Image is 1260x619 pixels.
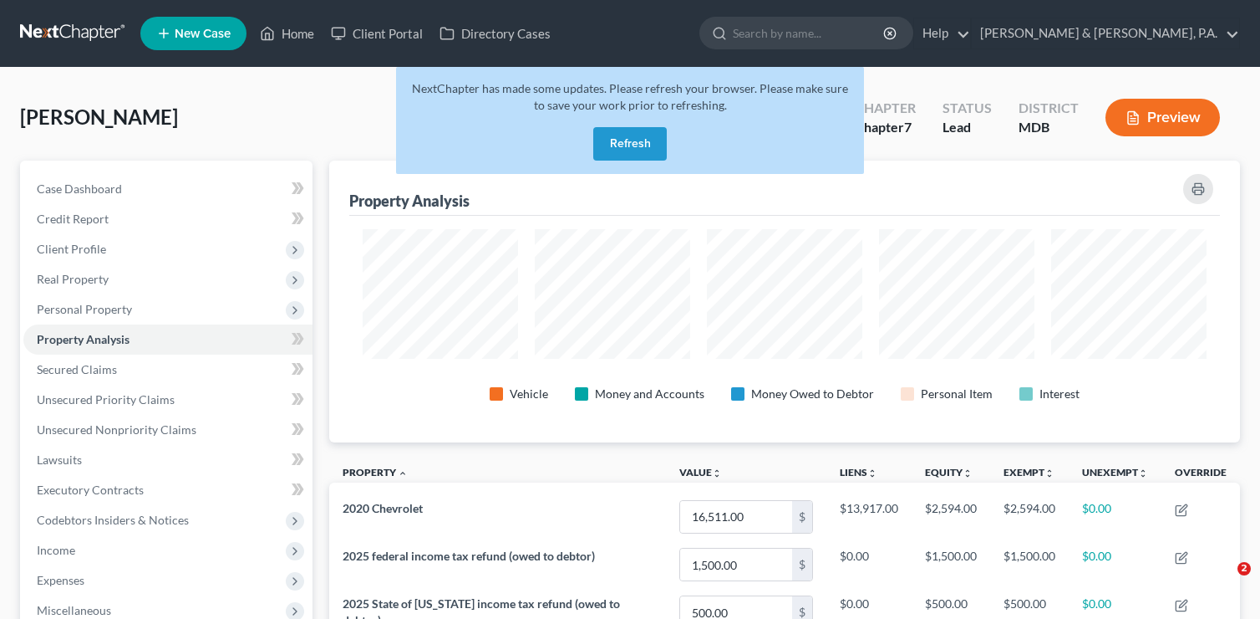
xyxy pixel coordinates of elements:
[840,466,877,478] a: Liensunfold_more
[37,272,109,286] span: Real Property
[343,466,408,478] a: Property expand_less
[792,549,812,581] div: $
[23,355,312,385] a: Secured Claims
[751,386,874,402] div: Money Owed to Debtor
[826,541,912,589] td: $0.00
[37,242,106,256] span: Client Profile
[1138,468,1148,478] i: unfold_more
[712,468,722,478] i: unfold_more
[431,18,559,49] a: Directory Cases
[680,501,792,533] input: 0.00
[942,99,992,118] div: Status
[37,543,75,557] span: Income
[1237,562,1251,576] span: 2
[37,392,175,407] span: Unsecured Priority Claims
[595,386,704,402] div: Money and Accounts
[37,483,144,497] span: Executory Contracts
[412,81,848,112] span: NextChapter has made some updates. Please refresh your browser. Please make sure to save your wor...
[912,541,990,589] td: $1,500.00
[37,212,109,226] span: Credit Report
[912,493,990,540] td: $2,594.00
[23,174,312,204] a: Case Dashboard
[37,422,196,437] span: Unsecured Nonpriority Claims
[1161,456,1240,494] th: Override
[323,18,431,49] a: Client Portal
[251,18,323,49] a: Home
[733,18,886,49] input: Search by name...
[1105,99,1220,136] button: Preview
[855,118,916,137] div: Chapter
[20,105,178,129] span: [PERSON_NAME]
[1039,386,1080,402] div: Interest
[990,541,1069,589] td: $1,500.00
[1044,468,1054,478] i: unfold_more
[37,302,132,316] span: Personal Property
[867,468,877,478] i: unfold_more
[37,453,82,467] span: Lawsuits
[972,18,1239,49] a: [PERSON_NAME] & [PERSON_NAME], P.A.
[680,549,792,581] input: 0.00
[37,362,117,376] span: Secured Claims
[23,385,312,415] a: Unsecured Priority Claims
[963,468,973,478] i: unfold_more
[1069,493,1161,540] td: $0.00
[792,501,812,533] div: $
[37,182,122,196] span: Case Dashboard
[942,118,992,137] div: Lead
[1069,541,1161,589] td: $0.00
[37,513,189,527] span: Codebtors Insiders & Notices
[904,119,912,135] span: 7
[343,549,595,563] span: 2025 federal income tax refund (owed to debtor)
[1082,466,1148,478] a: Unexemptunfold_more
[349,191,470,211] div: Property Analysis
[855,99,916,118] div: Chapter
[23,445,312,475] a: Lawsuits
[990,493,1069,540] td: $2,594.00
[1019,118,1079,137] div: MDB
[510,386,548,402] div: Vehicle
[37,603,111,617] span: Miscellaneous
[914,18,970,49] a: Help
[921,386,993,402] div: Personal Item
[593,127,667,161] button: Refresh
[1003,466,1054,478] a: Exemptunfold_more
[37,573,84,587] span: Expenses
[23,415,312,445] a: Unsecured Nonpriority Claims
[37,332,130,346] span: Property Analysis
[23,204,312,234] a: Credit Report
[826,493,912,540] td: $13,917.00
[925,466,973,478] a: Equityunfold_more
[398,468,408,478] i: expand_less
[343,501,423,515] span: 2020 Chevrolet
[23,325,312,355] a: Property Analysis
[1019,99,1079,118] div: District
[175,28,231,40] span: New Case
[679,466,722,478] a: Valueunfold_more
[1203,562,1243,602] iframe: Intercom live chat
[23,475,312,505] a: Executory Contracts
